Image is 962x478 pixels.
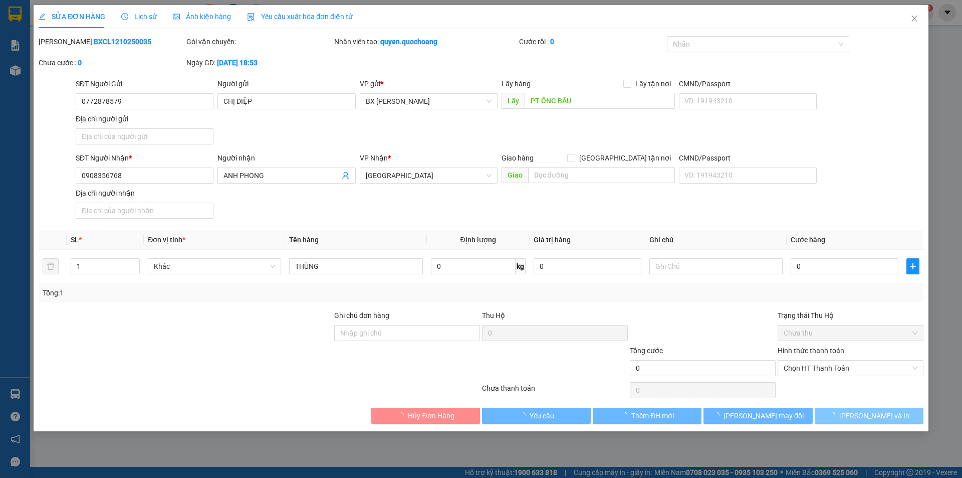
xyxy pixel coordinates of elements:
input: Địa chỉ của người gửi [76,128,213,144]
input: Ghi chú đơn hàng [334,325,480,341]
span: loading [519,412,530,419]
div: VP gửi [360,78,498,89]
span: Cước hàng [791,236,825,244]
span: Gửi: [9,10,24,20]
div: [GEOGRAPHIC_DATA] [96,9,197,31]
span: BX Cao Lãnh [366,94,492,109]
span: Lịch sử [121,13,157,21]
div: BX [PERSON_NAME] [9,9,89,33]
div: CMND/Passport [679,78,817,89]
span: VP Nhận [360,154,388,162]
label: Ghi chú đơn hàng [334,311,389,320]
input: Địa chỉ của người nhận [76,203,213,219]
span: Chọn HT Thanh Toán [784,361,917,376]
span: [PERSON_NAME] thay đổi [724,410,804,421]
input: Dọc đường [528,167,675,183]
button: [PERSON_NAME] và In [815,408,923,424]
label: Hình thức thanh toán [778,347,844,355]
span: user-add [342,172,350,180]
div: Chưa cước : [39,57,184,68]
b: 0 [78,59,82,67]
div: CHỊ DIỆP [9,33,89,45]
span: close [910,15,918,23]
span: Hủy Đơn Hàng [408,410,454,421]
span: Đơn vị tính [148,236,185,244]
span: Yêu cầu [530,410,554,421]
input: Dọc đường [525,93,675,109]
span: SỬA ĐƠN HÀNG [39,13,105,21]
span: loading [397,412,408,419]
span: Nhận: [96,9,120,19]
span: SL [71,236,79,244]
span: Giao hàng [502,154,534,162]
span: Chưa thu [94,65,131,75]
b: [DATE] 18:53 [217,59,258,67]
span: Sài Gòn [366,168,492,183]
div: SĐT Người Nhận [76,152,213,164]
span: Lấy [502,93,525,109]
div: Trạng thái Thu Hộ [778,310,923,321]
span: [PERSON_NAME] và In [839,410,909,421]
button: Yêu cầu [482,408,591,424]
button: delete [43,258,59,274]
button: Hủy Đơn Hàng [371,408,480,424]
span: Tên hàng [289,236,319,244]
span: loading [620,412,631,419]
span: Yêu cầu xuất hóa đơn điện tử [247,13,353,21]
span: loading [712,412,724,419]
div: Cước rồi : [519,36,665,47]
span: clock-circle [121,13,128,20]
div: Người gửi [217,78,355,89]
span: Lấy tận nơi [631,78,675,89]
span: Thu Hộ [482,311,505,320]
span: Tổng cước [630,347,663,355]
div: Nhân viên tạo: [334,36,517,47]
b: quyen.quochoang [380,38,437,46]
button: Thêm ĐH mới [593,408,701,424]
button: Close [900,5,928,33]
span: loading [828,412,839,419]
div: Tổng: 1 [43,287,371,298]
div: 0908356768 [96,43,197,57]
div: Chưa thanh toán [481,383,629,400]
div: ANH PHONG [96,31,197,43]
span: plus [907,262,919,270]
span: Chưa thu [784,326,917,341]
div: CMND/Passport [679,152,817,164]
span: Lấy hàng [502,80,531,88]
input: Ghi Chú [649,258,783,274]
b: 0 [550,38,554,46]
b: BXCL1210250035 [94,38,151,46]
div: Người nhận [217,152,355,164]
span: kg [516,258,526,274]
div: 0772878579 [9,45,89,59]
button: plus [906,258,919,274]
button: [PERSON_NAME] thay đổi [703,408,812,424]
div: Địa chỉ người nhận [76,188,213,199]
div: SĐT Người Gửi [76,78,213,89]
span: Khác [154,259,275,274]
div: Gói vận chuyển: [186,36,332,47]
div: Ngày GD: [186,57,332,68]
span: picture [173,13,180,20]
span: Thêm ĐH mới [631,410,674,421]
div: Địa chỉ người gửi [76,113,213,124]
th: Ghi chú [645,230,787,250]
span: [GEOGRAPHIC_DATA] tận nơi [575,152,675,164]
img: icon [247,13,255,21]
span: Giao [502,167,528,183]
span: Định lượng [460,236,496,244]
div: [PERSON_NAME]: [39,36,184,47]
span: Giá trị hàng [534,236,571,244]
input: VD: Bàn, Ghế [289,258,422,274]
span: Ảnh kiện hàng [173,13,231,21]
span: edit [39,13,46,20]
